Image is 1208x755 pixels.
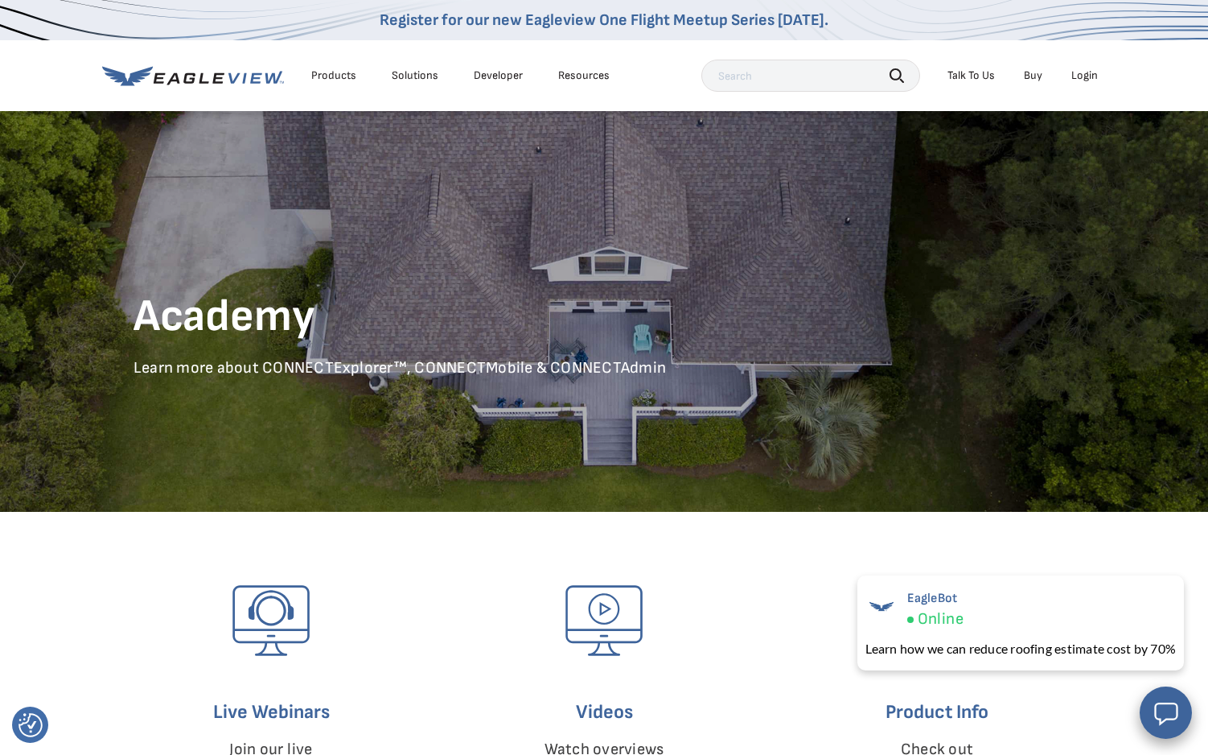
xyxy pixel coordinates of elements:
div: Learn how we can reduce roofing estimate cost by 70% [865,639,1176,658]
span: Online [918,609,964,629]
h6: Product Info [799,697,1074,728]
button: Open chat window [1140,687,1192,739]
p: Learn more about CONNECTExplorer™, CONNECTMobile & CONNECTAdmin [134,358,1074,378]
span: EagleBot [907,591,964,606]
h1: Academy [134,289,1074,345]
a: Buy [1024,68,1042,83]
div: Login [1071,68,1098,83]
div: Solutions [392,68,438,83]
img: Revisit consent button [18,713,43,737]
input: Search [701,60,920,92]
img: EagleBot [865,591,898,623]
button: Consent Preferences [18,713,43,737]
div: Talk To Us [947,68,995,83]
h6: Videos [466,697,742,728]
div: Resources [558,68,610,83]
a: Register for our new Eagleview One Flight Meetup Series [DATE]. [380,10,828,30]
a: Developer [474,68,523,83]
div: Products [311,68,356,83]
h6: Live Webinars [134,697,409,728]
